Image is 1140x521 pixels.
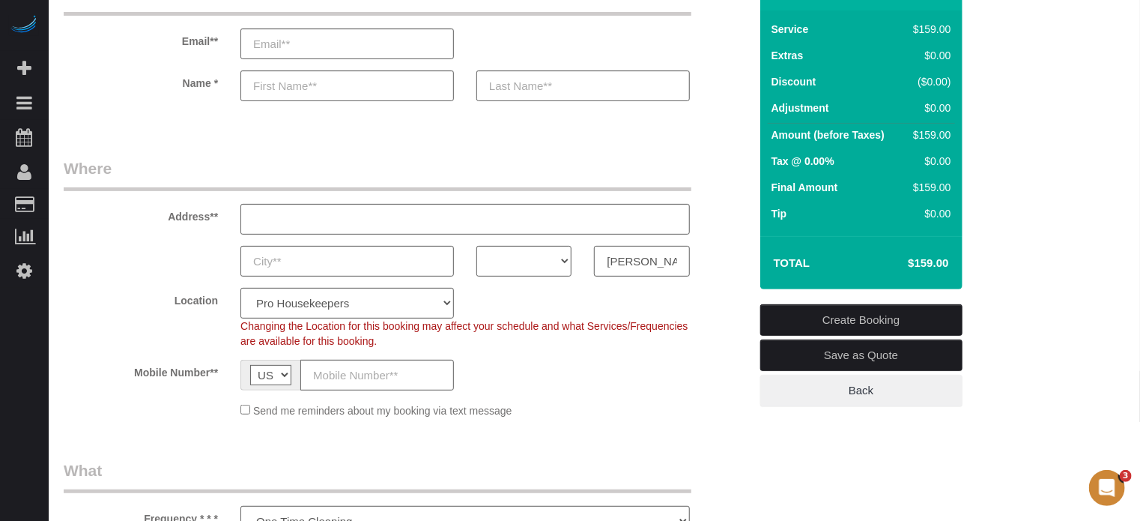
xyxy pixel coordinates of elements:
label: Final Amount [771,180,838,195]
strong: Total [774,256,810,269]
input: First Name** [240,70,454,101]
label: Tip [771,206,787,221]
legend: Where [64,157,691,191]
input: Zip Code** [594,246,689,277]
legend: What [64,460,691,493]
input: Mobile Number** [300,360,454,391]
img: Automaid Logo [9,15,39,36]
a: Save as Quote [760,340,962,371]
label: Tax @ 0.00% [771,154,834,169]
div: $159.00 [907,180,950,195]
span: Send me reminders about my booking via text message [253,405,512,417]
span: 3 [1120,470,1132,482]
input: Last Name** [476,70,690,101]
label: Adjustment [771,100,829,115]
a: Create Booking [760,304,962,336]
div: $0.00 [907,100,950,115]
label: Extras [771,48,804,63]
div: $0.00 [907,154,950,169]
label: Location [52,288,229,308]
h4: $159.00 [863,257,948,270]
a: Back [760,375,962,406]
iframe: Intercom live chat [1089,470,1125,506]
div: $159.00 [907,127,950,142]
label: Discount [771,74,816,89]
label: Mobile Number** [52,360,229,380]
span: Changing the Location for this booking may affect your schedule and what Services/Frequencies are... [240,320,688,347]
label: Amount (before Taxes) [771,127,885,142]
div: $0.00 [907,48,950,63]
div: ($0.00) [907,74,950,89]
div: $0.00 [907,206,950,221]
label: Name * [52,70,229,91]
div: $159.00 [907,22,950,37]
label: Service [771,22,809,37]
